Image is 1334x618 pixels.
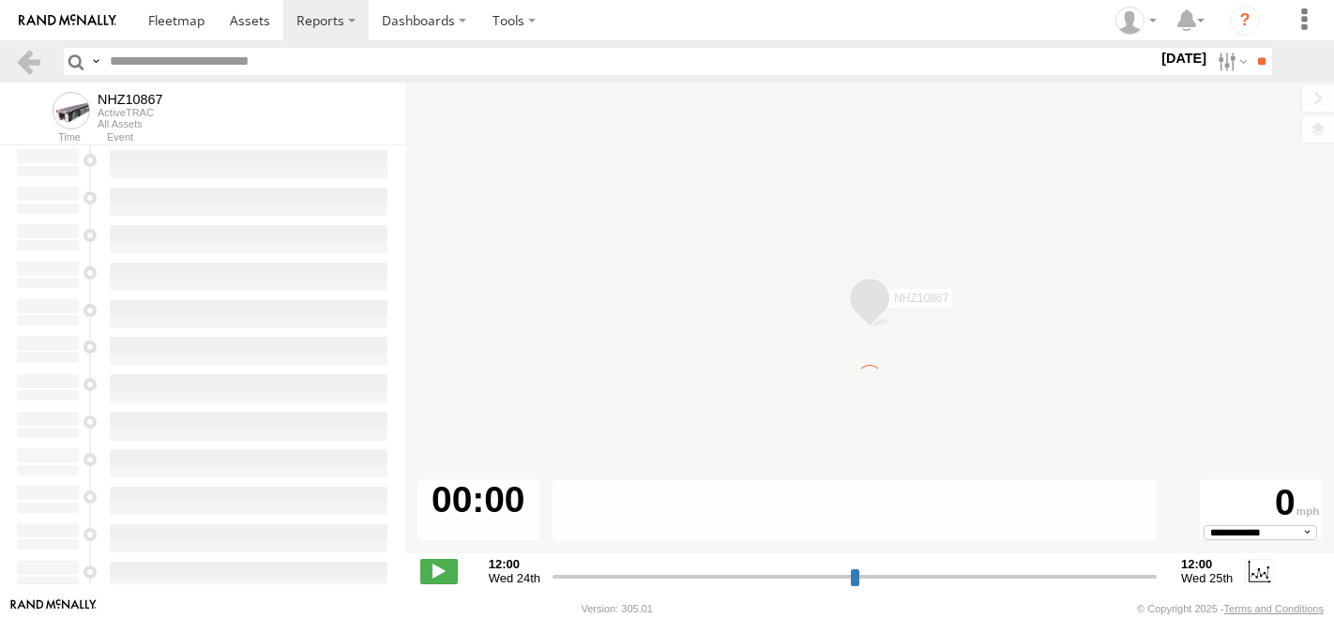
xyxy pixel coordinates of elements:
[98,118,163,129] div: All Assets
[98,107,163,118] div: ActiveTRAC
[88,48,103,75] label: Search Query
[1224,603,1324,614] a: Terms and Conditions
[15,48,42,75] a: Back to previous Page
[420,559,458,583] label: Play/Stop
[19,14,116,27] img: rand-logo.svg
[1203,482,1319,525] div: 0
[98,92,163,107] div: NHZ10867 - View Asset History
[1158,48,1210,68] label: [DATE]
[10,599,97,618] a: Visit our Website
[489,571,540,585] span: Wed 24th
[15,133,81,143] div: Time
[1210,48,1251,75] label: Search Filter Options
[1109,7,1163,35] div: Zulema McIntosch
[1181,571,1233,585] span: Wed 25th
[582,603,653,614] div: Version: 305.01
[1181,557,1233,571] strong: 12:00
[107,133,405,143] div: Event
[489,557,540,571] strong: 12:00
[1230,6,1260,36] i: ?
[1137,603,1324,614] div: © Copyright 2025 -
